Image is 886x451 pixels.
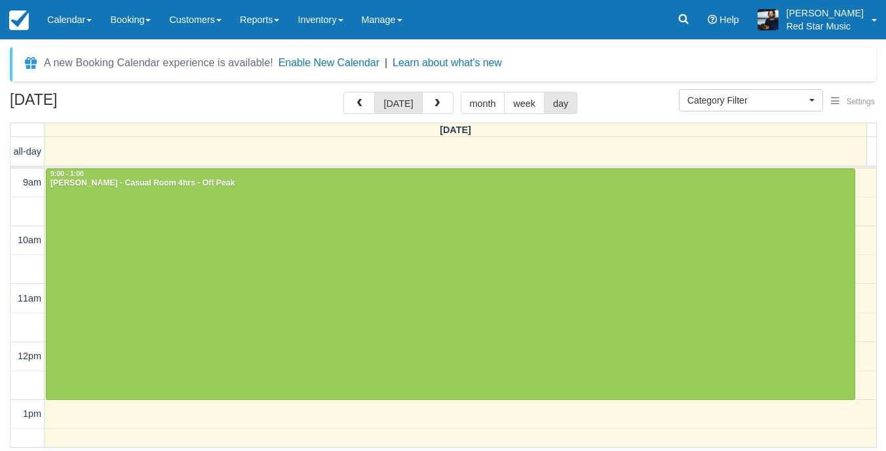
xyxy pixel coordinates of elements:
[544,92,577,114] button: day
[385,57,387,68] span: |
[44,55,273,71] div: A new Booking Calendar experience is available!
[23,177,41,187] span: 9am
[758,9,779,30] img: A1
[786,20,864,33] p: Red Star Music
[14,146,41,157] span: all-day
[847,97,875,106] span: Settings
[679,89,823,111] button: Category Filter
[18,293,41,304] span: 11am
[18,351,41,361] span: 12pm
[708,15,717,24] i: Help
[720,14,739,25] span: Help
[18,235,41,245] span: 10am
[786,7,864,20] p: [PERSON_NAME]
[440,125,471,135] span: [DATE]
[50,178,851,189] div: [PERSON_NAME] - Casual Room 4hrs - Off Peak
[374,92,422,114] button: [DATE]
[50,170,84,178] span: 9:00 - 1:00
[279,56,379,69] button: Enable New Calendar
[9,10,29,30] img: checkfront-main-nav-mini-logo.png
[504,92,545,114] button: week
[10,92,176,116] h2: [DATE]
[393,57,502,68] a: Learn about what's new
[23,408,41,419] span: 1pm
[461,92,505,114] button: month
[687,94,806,107] span: Category Filter
[823,92,883,111] button: Settings
[46,168,855,400] a: 9:00 - 1:00[PERSON_NAME] - Casual Room 4hrs - Off Peak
